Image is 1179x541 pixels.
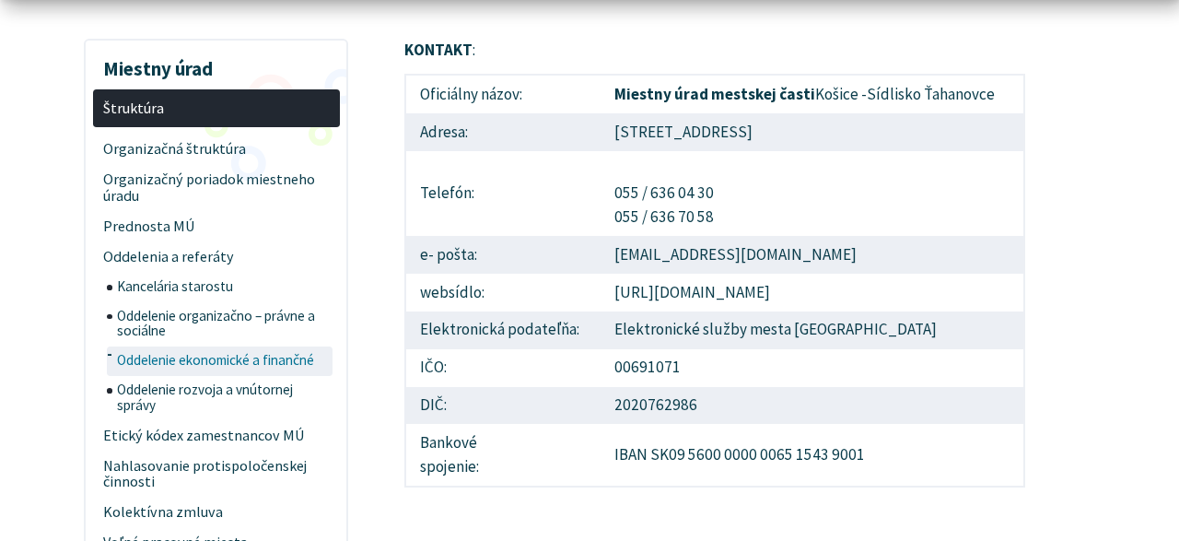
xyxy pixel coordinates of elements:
[93,241,340,272] a: Oddelenia a referáty
[796,444,865,465] a: 1543 9001
[614,84,815,104] strong: Miestny úrad mestskej časti
[405,312,601,349] td: Elektronická podateľňa:
[405,274,601,312] td: websídlo:
[93,498,340,528] a: Kolektívna zmluva
[103,134,329,164] span: Organizačná štruktúra
[601,424,1025,486] td: IBAN SK
[405,236,601,274] td: e- pošta:
[405,349,601,387] td: IČO:
[404,40,473,60] strong: KONTAKT
[103,451,329,498] span: Nahlasovanie protispoločenskej činnosti
[103,498,329,528] span: Kolektívna zmluva
[405,151,601,236] td: Telefón:
[93,164,340,211] a: Organizačný poriadok miestneho úradu
[93,451,340,498] a: Nahlasovanie protispoločenskej činnosti
[614,319,937,339] a: Elektronické služby mesta [GEOGRAPHIC_DATA]
[103,164,329,211] span: Organizačný poriadok miestneho úradu
[601,274,1025,312] td: [URL][DOMAIN_NAME]
[614,394,697,415] a: 2020762986
[405,113,601,151] td: Adresa:
[601,75,1025,113] td: Košice -Sídlisko Ťahanovce
[93,211,340,241] a: Prednosta MÚ
[103,420,329,451] span: Etický kódex zamestnancov MÚ
[117,376,329,421] span: Oddelenie rozvoja a vnútornej správy
[404,39,1026,63] p: :
[614,206,714,227] a: 055 / 636 70 58
[405,75,601,113] td: Oficiálny názov:
[117,347,329,376] span: Oddelenie ekonomické a finančné
[107,272,340,301] a: Kancelária starostu
[614,357,681,377] a: 00691071
[601,113,1025,151] td: [STREET_ADDRESS]
[669,444,793,465] a: 09 5600 0000 0065
[107,301,340,347] a: Oddelenie organizačno – právne a sociálne
[405,424,601,486] td: Bankové spojenie:
[107,376,340,421] a: Oddelenie rozvoja a vnútornej správy
[107,347,340,376] a: Oddelenie ekonomické a finančné
[117,272,329,301] span: Kancelária starostu
[93,89,340,127] a: Štruktúra
[103,93,329,123] span: Štruktúra
[405,387,601,425] td: DIČ:
[103,211,329,241] span: Prednosta MÚ
[93,420,340,451] a: Etický kódex zamestnancov MÚ
[117,301,329,347] span: Oddelenie organizačno – právne a sociálne
[93,44,340,83] h3: Miestny úrad
[601,236,1025,274] td: [EMAIL_ADDRESS][DOMAIN_NAME]
[614,182,714,203] a: 055 / 636 04 30
[93,134,340,164] a: Organizačná štruktúra
[103,241,329,272] span: Oddelenia a referáty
